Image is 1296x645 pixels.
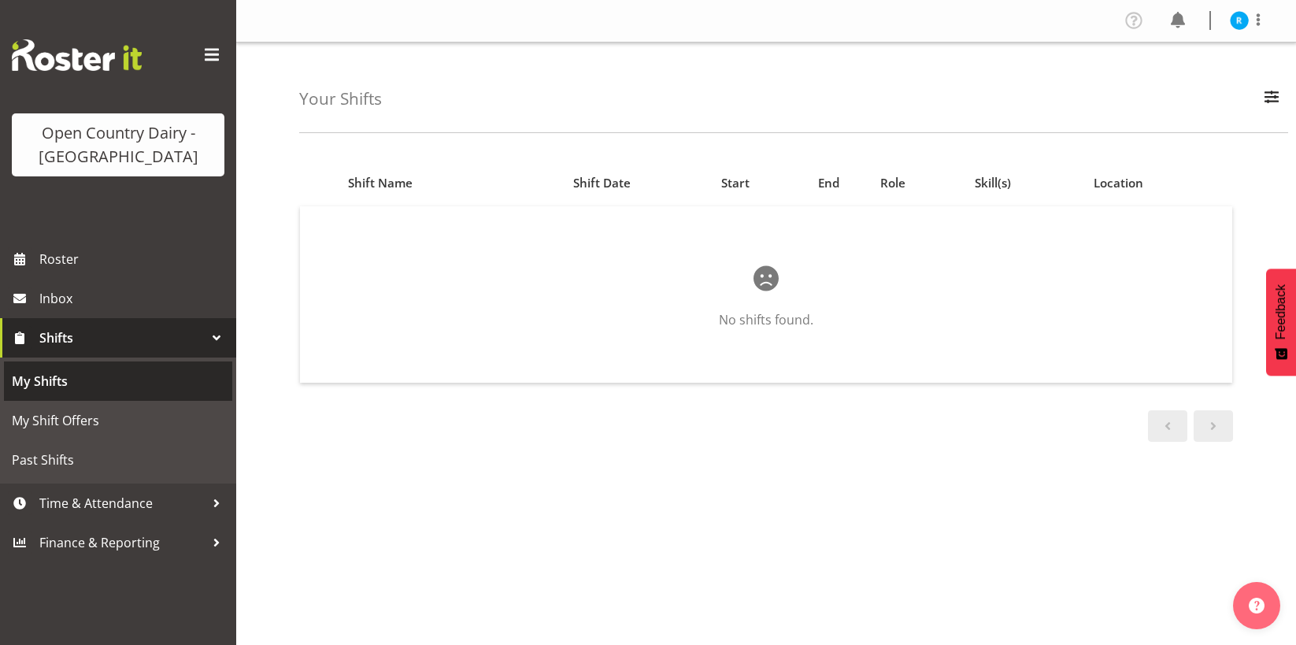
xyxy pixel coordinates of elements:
span: Skill(s) [975,174,1011,192]
span: Feedback [1274,284,1288,339]
div: Open Country Dairy - [GEOGRAPHIC_DATA] [28,121,209,169]
button: Feedback - Show survey [1266,269,1296,376]
span: Shift Date [573,174,631,192]
button: Filter Employees [1255,82,1288,117]
span: Finance & Reporting [39,531,205,554]
span: My Shift Offers [12,409,224,432]
img: rob-luke8204.jpg [1230,11,1249,30]
span: Roster [39,247,228,271]
p: No shifts found. [350,310,1182,329]
span: Location [1094,174,1143,192]
img: Rosterit website logo [12,39,142,71]
span: Time & Attendance [39,491,205,515]
h4: Your Shifts [299,90,382,108]
a: My Shifts [4,361,232,401]
span: Shift Name [348,174,413,192]
span: Past Shifts [12,448,224,472]
a: Past Shifts [4,440,232,480]
span: Start [721,174,750,192]
a: My Shift Offers [4,401,232,440]
span: Inbox [39,287,228,310]
span: Shifts [39,326,205,350]
span: Role [880,174,905,192]
span: End [818,174,839,192]
span: My Shifts [12,369,224,393]
img: help-xxl-2.png [1249,598,1265,613]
